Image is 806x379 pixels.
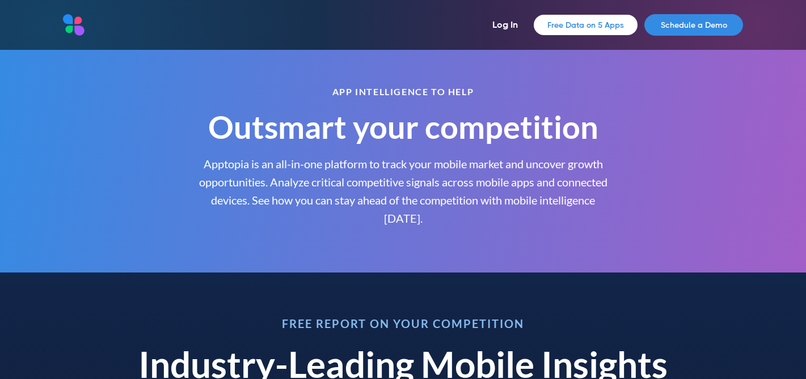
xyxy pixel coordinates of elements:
[492,19,518,30] span: Log In
[191,108,615,146] p: Outsmart your competition
[125,318,681,329] h3: Free Report on Your Competition
[191,155,615,227] p: Apptopia is an all-in-one platform to track your mobile market and uncover growth opportunities. ...
[534,15,638,35] a: Free Data on 5 Apps
[483,16,527,34] a: Log In
[191,85,615,99] p: App intelligence to help
[644,14,743,36] a: Schedule a Demo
